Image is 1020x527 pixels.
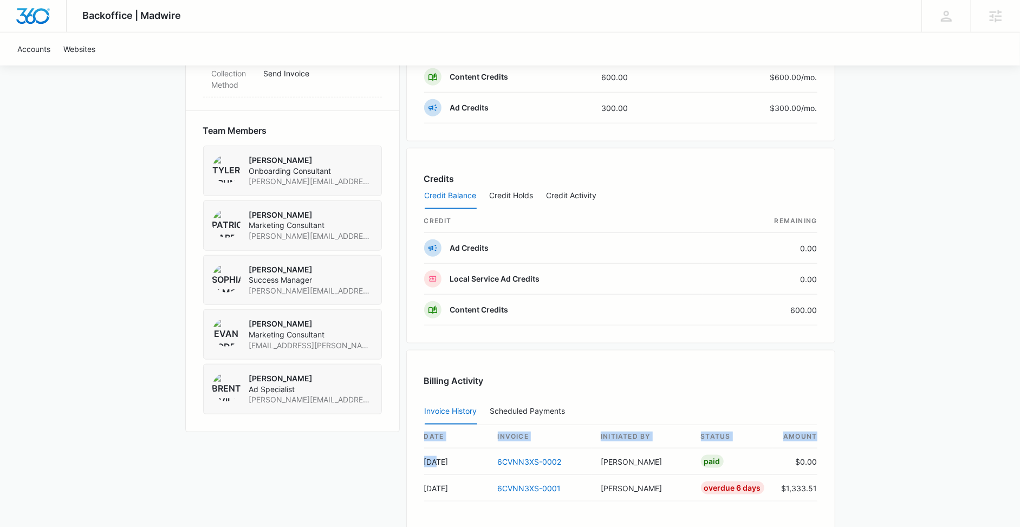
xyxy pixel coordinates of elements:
a: Accounts [11,32,57,66]
img: Evan Rodriguez [212,318,241,347]
a: 6CVNN3XS-0002 [498,457,562,466]
p: [PERSON_NAME] [249,264,373,275]
th: date [424,425,489,448]
a: 6CVNN3XS-0001 [498,484,561,493]
p: $600.00 [766,71,817,83]
td: $0.00 [773,448,817,475]
h3: Billing Activity [424,374,817,387]
span: Success Manager [249,275,373,285]
td: 0.00 [703,233,817,264]
td: 300.00 [593,93,685,123]
img: Brent Avila [212,373,241,401]
span: /mo. [802,103,817,113]
span: Marketing Consultant [249,220,373,231]
span: [PERSON_NAME][EMAIL_ADDRESS][PERSON_NAME][DOMAIN_NAME] [249,176,373,187]
p: Local Service Ad Credits [450,274,540,284]
th: Initiated By [592,425,692,448]
p: Send Invoice [264,68,373,79]
td: 600.00 [703,295,817,326]
button: Invoice History [425,399,477,425]
th: credit [424,210,703,233]
td: [DATE] [424,448,489,475]
p: [PERSON_NAME] [249,318,373,329]
div: Collection MethodSend Invoice [203,61,382,97]
th: invoice [489,425,593,448]
p: Ad Credits [450,243,489,253]
dt: Collection Method [212,68,255,90]
img: Patrick Harral [212,210,241,238]
td: 0.00 [703,264,817,295]
div: Overdue 6 Days [701,482,764,495]
p: Ad Credits [450,102,489,113]
td: [PERSON_NAME] [592,448,692,475]
span: [EMAIL_ADDRESS][PERSON_NAME][DOMAIN_NAME] [249,340,373,351]
p: Content Credits [450,304,509,315]
p: [PERSON_NAME] [249,155,373,166]
th: amount [773,425,817,448]
span: /mo. [802,73,817,82]
button: Credit Holds [490,183,534,209]
a: Websites [57,32,102,66]
p: $300.00 [766,102,817,114]
td: 600.00 [593,62,685,93]
span: Onboarding Consultant [249,166,373,177]
span: Backoffice | Madwire [83,10,181,21]
td: [PERSON_NAME] [592,475,692,502]
th: Remaining [703,210,817,233]
span: Team Members [203,124,267,137]
span: Marketing Consultant [249,329,373,340]
button: Credit Activity [547,183,597,209]
button: Credit Balance [425,183,477,209]
img: Sophia Elmore [212,264,241,292]
div: Scheduled Payments [490,407,570,415]
span: Ad Specialist [249,384,373,395]
p: [PERSON_NAME] [249,210,373,220]
p: Content Credits [450,71,509,82]
td: [DATE] [424,475,489,502]
div: Paid [701,455,724,468]
span: [PERSON_NAME][EMAIL_ADDRESS][PERSON_NAME][DOMAIN_NAME] [249,231,373,242]
span: [PERSON_NAME][EMAIL_ADDRESS][PERSON_NAME][DOMAIN_NAME] [249,285,373,296]
p: [PERSON_NAME] [249,373,373,384]
span: [PERSON_NAME][EMAIL_ADDRESS][PERSON_NAME][DOMAIN_NAME] [249,394,373,405]
img: Tyler Brungardt [212,155,241,183]
h3: Credits [424,172,454,185]
th: status [692,425,773,448]
td: $1,333.51 [773,475,817,502]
